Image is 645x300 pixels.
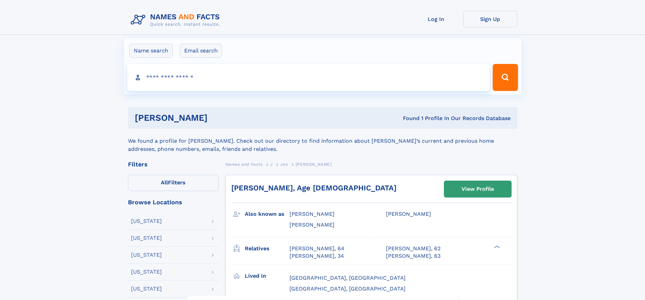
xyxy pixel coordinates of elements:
[289,275,406,281] span: [GEOGRAPHIC_DATA], [GEOGRAPHIC_DATA]
[245,243,289,254] h3: Relatives
[161,179,168,186] span: All
[245,208,289,220] h3: Also known as
[296,162,332,167] span: [PERSON_NAME]
[280,162,288,167] span: Jez
[128,129,517,153] div: We found a profile for [PERSON_NAME]. Check out our directory to find information about [PERSON_N...
[128,199,219,205] div: Browse Locations
[409,11,463,27] a: Log In
[289,252,344,260] a: [PERSON_NAME], 34
[270,160,273,168] a: J
[245,270,289,282] h3: Lived in
[280,160,288,168] a: Jez
[225,160,263,168] a: Names and Facts
[289,285,406,292] span: [GEOGRAPHIC_DATA], [GEOGRAPHIC_DATA]
[131,218,162,224] div: [US_STATE]
[492,245,500,249] div: ❯
[270,162,273,167] span: J
[131,269,162,275] div: [US_STATE]
[386,211,431,217] span: [PERSON_NAME]
[128,175,219,191] label: Filters
[129,44,173,58] label: Name search
[128,161,219,167] div: Filters
[131,252,162,258] div: [US_STATE]
[493,64,518,91] button: Search Button
[463,11,517,27] a: Sign Up
[128,11,225,29] img: Logo Names and Facts
[231,184,396,192] a: [PERSON_NAME], Age [DEMOGRAPHIC_DATA]
[127,64,490,91] input: search input
[135,114,305,122] h1: [PERSON_NAME]
[386,252,440,260] a: [PERSON_NAME], 63
[289,222,335,228] span: [PERSON_NAME]
[131,286,162,292] div: [US_STATE]
[386,245,440,252] a: [PERSON_NAME], 62
[289,245,344,252] a: [PERSON_NAME], 64
[131,235,162,241] div: [US_STATE]
[289,211,335,217] span: [PERSON_NAME]
[444,181,511,197] a: View Profile
[305,115,511,122] div: Found 1 Profile In Our Records Database
[180,44,222,58] label: Email search
[461,181,494,197] div: View Profile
